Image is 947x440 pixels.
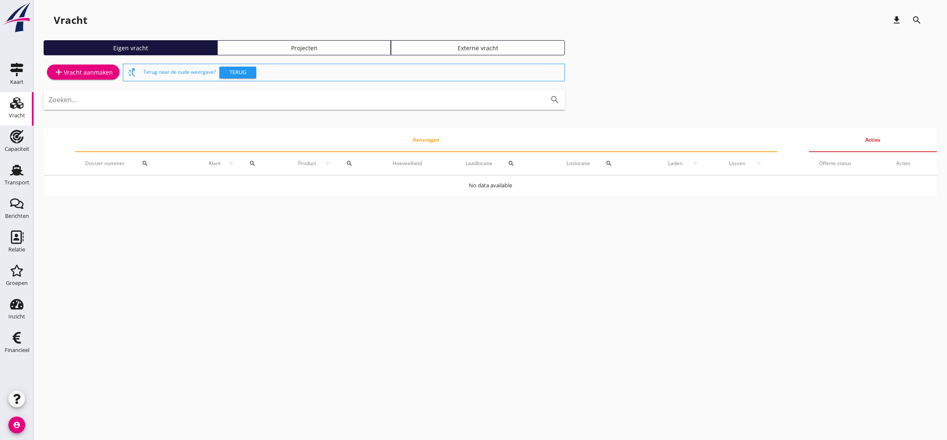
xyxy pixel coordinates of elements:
i: download [892,15,902,25]
i: switch_access_shortcut [127,67,137,78]
div: Vracht [54,13,87,27]
i: arrow_upward [687,160,704,167]
div: Hoeveelheid [393,160,445,167]
div: Vracht aanmaken [54,67,113,77]
i: search [508,160,515,167]
div: Eigen vracht [47,44,213,52]
i: arrow_upward [320,160,335,167]
div: Acties [896,160,927,167]
div: Inzicht [8,314,25,319]
a: Projecten [217,40,391,55]
a: Vracht aanmaken [47,65,120,80]
i: search [912,15,922,25]
div: Transport [5,180,29,185]
div: Berichten [5,213,29,219]
div: Laadlocatie [466,153,547,173]
th: Acties [809,128,937,152]
div: Loslocatie [567,153,643,173]
td: No data available [44,176,937,196]
img: logo-small.a267ee39.svg [2,2,32,33]
div: Projecten [221,44,387,52]
i: arrow_upward [224,160,238,167]
div: Terug naar de oude weergave? [143,64,561,81]
div: Vracht [9,113,25,118]
span: Klant [205,160,224,167]
div: Capaciteit [5,146,29,152]
span: Laden [663,160,687,167]
div: Relatie [8,247,25,252]
i: add [54,67,64,77]
div: Financieel [5,347,29,353]
div: Externe vracht [395,44,561,52]
i: arrow_upward [750,160,767,167]
div: Offerte status [819,160,876,167]
span: Product [294,160,320,167]
i: search [550,95,560,105]
div: Terug [223,68,253,77]
i: search [606,160,612,167]
a: Externe vracht [391,40,565,55]
div: Groepen [6,280,28,286]
span: Lossen [724,160,750,167]
input: Zoeken... [49,93,536,106]
i: search [142,160,148,167]
button: Terug [219,67,256,78]
i: search [249,160,256,167]
i: account_circle [8,417,25,433]
th: Aanvragen [75,128,777,152]
i: search [346,160,353,167]
div: Dossier nummer [85,153,185,173]
a: Eigen vracht [44,40,217,55]
div: Kaart [10,79,23,85]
